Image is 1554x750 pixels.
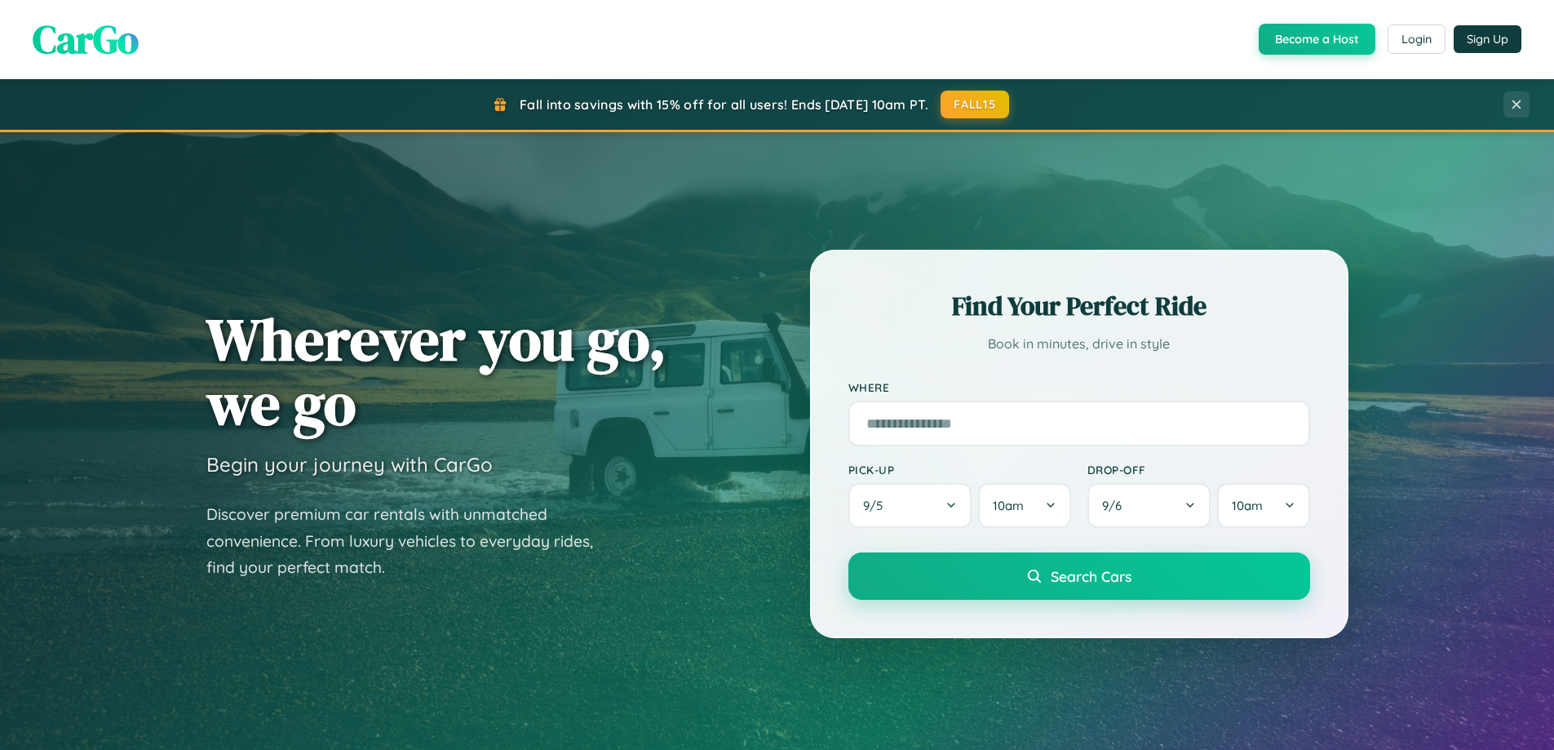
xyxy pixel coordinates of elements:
[206,452,493,477] h3: Begin your journey with CarGo
[1217,483,1309,528] button: 10am
[1388,24,1446,54] button: Login
[848,463,1071,477] label: Pick-up
[206,501,614,581] p: Discover premium car rentals with unmatched convenience. From luxury vehicles to everyday rides, ...
[848,288,1310,324] h2: Find Your Perfect Ride
[848,332,1310,356] p: Book in minutes, drive in style
[1051,567,1131,585] span: Search Cars
[848,553,1310,600] button: Search Cars
[206,307,666,436] h1: Wherever you go, we go
[978,483,1070,528] button: 10am
[33,12,139,66] span: CarGo
[993,498,1024,513] span: 10am
[863,498,891,513] span: 9 / 5
[1087,483,1211,528] button: 9/6
[941,91,1009,118] button: FALL15
[1102,498,1130,513] span: 9 / 6
[1232,498,1263,513] span: 10am
[1454,25,1521,53] button: Sign Up
[1259,24,1375,55] button: Become a Host
[520,96,928,113] span: Fall into savings with 15% off for all users! Ends [DATE] 10am PT.
[848,380,1310,394] label: Where
[848,483,972,528] button: 9/5
[1087,463,1310,477] label: Drop-off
